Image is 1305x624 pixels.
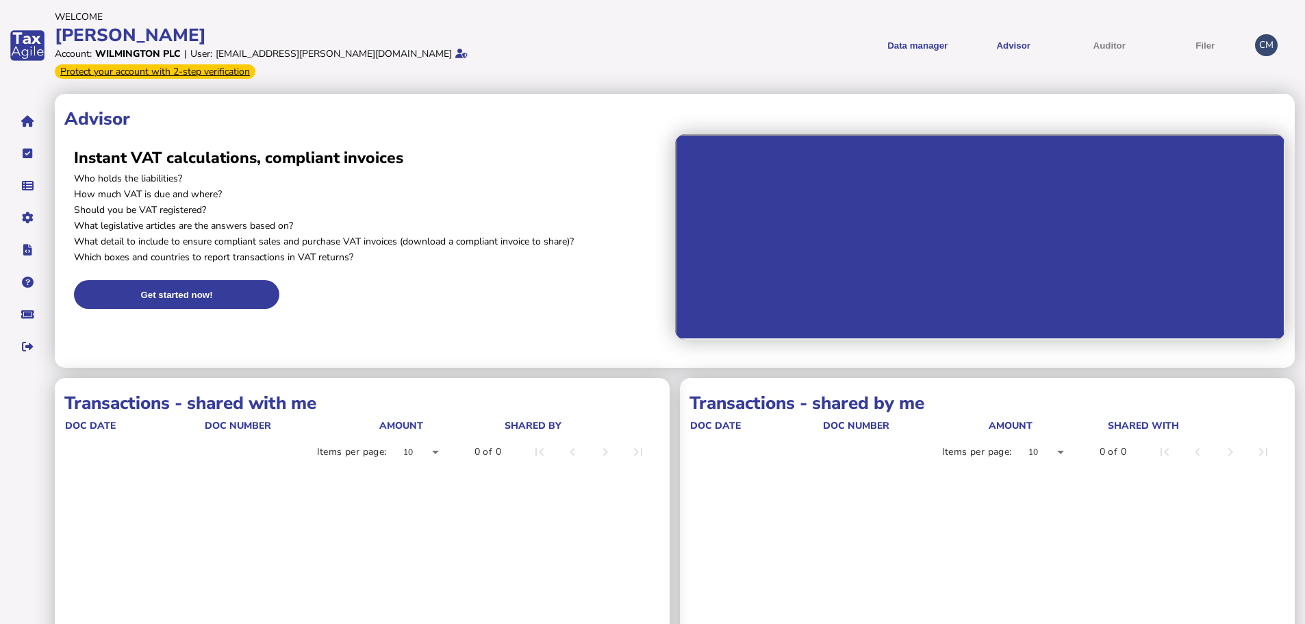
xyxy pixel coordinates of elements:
[13,300,42,329] button: Raise a support ticket
[13,268,42,297] button: Help pages
[74,147,666,169] h2: Instant VAT calculations, compliant invoices
[689,391,1285,415] h1: Transactions - shared by me
[74,235,666,248] p: What detail to include to ensure compliant sales and purchase VAT invoices (download a compliant ...
[65,419,116,432] div: doc date
[74,219,666,232] p: What legislative articles are the answers based on?
[13,171,42,200] button: Data manager
[823,419,987,432] div: doc number
[1108,419,1179,432] div: shared with
[317,445,387,459] div: Items per page:
[216,47,452,60] div: [EMAIL_ADDRESS][PERSON_NAME][DOMAIN_NAME]
[505,419,657,432] div: shared by
[690,419,741,432] div: doc date
[74,172,666,185] p: Who holds the liabilities?
[1162,29,1248,62] button: Filer
[64,391,660,415] h1: Transactions - shared with me
[74,251,666,264] p: Which boxes and countries to report transactions in VAT returns?
[13,203,42,232] button: Manage settings
[13,107,42,136] button: Home
[95,47,181,60] div: Wilmington Plc
[989,419,1032,432] div: Amount
[74,188,666,201] p: How much VAT is due and where?
[989,419,1106,432] div: Amount
[74,280,279,309] button: Get started now!
[942,445,1012,459] div: Items per page:
[55,47,92,60] div: Account:
[1108,419,1282,432] div: shared with
[13,139,42,168] button: Tasks
[1066,29,1152,62] button: Auditor
[190,47,212,60] div: User:
[823,419,889,432] div: doc number
[13,332,42,361] button: Sign out
[655,29,1249,62] menu: navigate products
[64,107,1285,131] h1: Advisor
[55,23,648,47] div: [PERSON_NAME]
[205,419,271,432] div: doc number
[455,49,468,58] i: Email verified
[379,419,503,432] div: Amount
[1100,445,1126,459] div: 0 of 0
[74,203,666,216] p: Should you be VAT registered?
[65,419,203,432] div: doc date
[13,236,42,264] button: Developer hub links
[184,47,187,60] div: |
[970,29,1056,62] button: Shows a dropdown of VAT Advisor options
[55,64,255,79] div: From Oct 1, 2025, 2-step verification will be required to login. Set it up now...
[505,419,561,432] div: shared by
[675,134,1286,340] iframe: Advisor intro
[1255,34,1278,57] div: Profile settings
[474,445,501,459] div: 0 of 0
[690,419,822,432] div: doc date
[379,419,423,432] div: Amount
[205,419,377,432] div: doc number
[874,29,961,62] button: Shows a dropdown of Data manager options
[55,10,648,23] div: Welcome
